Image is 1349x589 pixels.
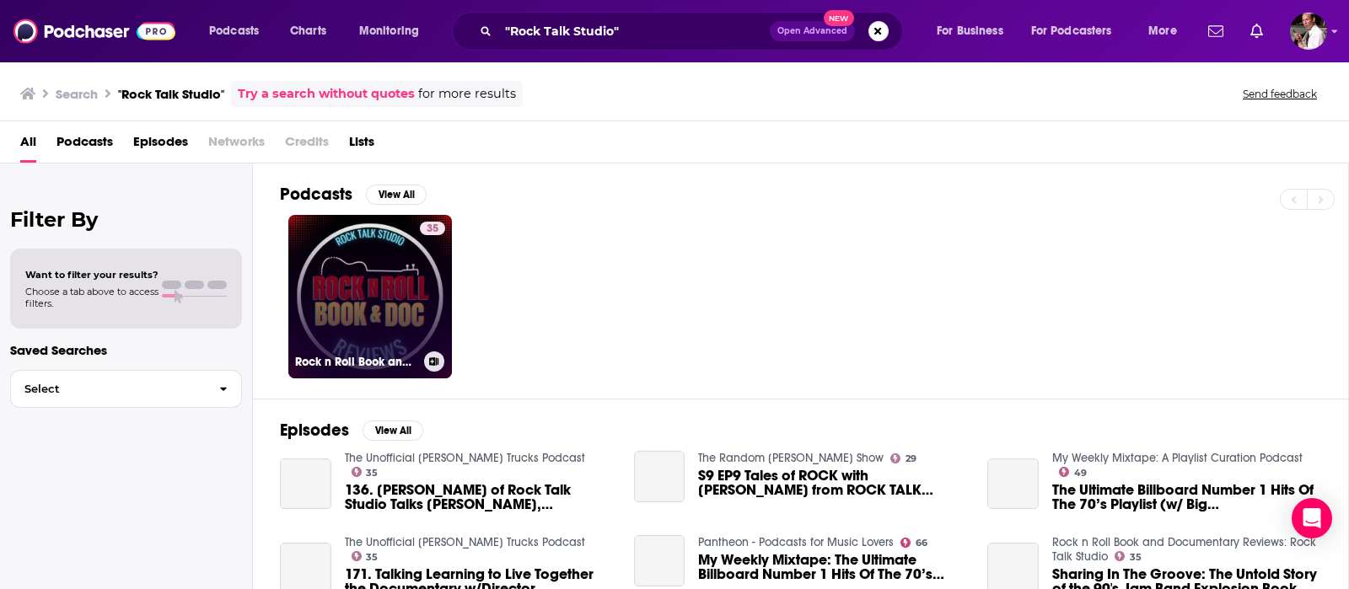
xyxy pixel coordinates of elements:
a: EpisodesView All [280,420,423,441]
span: My Weekly Mixtape: The Ultimate Billboard Number 1 Hits Of The 70’s Playlist (w/ Big [PERSON_NAME... [698,553,967,581]
button: open menu [197,18,281,45]
span: Open Advanced [777,27,847,35]
span: More [1148,19,1177,43]
a: 35Rock n Roll Book and Documentary Reviews: Rock Talk Studio [288,215,452,378]
a: The Ultimate Billboard Number 1 Hits Of The 70’s Playlist (w/ Big Rick of Rock Talk Studio) [1052,483,1321,511]
a: The Unofficial Tedeschi Trucks Podcast [345,535,585,549]
a: 29 [890,453,916,463]
a: Podcasts [56,128,113,163]
div: Search podcasts, credits, & more... [468,12,919,51]
span: Want to filter your results? [25,269,159,281]
a: 35 [420,222,445,235]
span: Logged in as Quarto [1290,13,1327,50]
img: Podchaser - Follow, Share and Rate Podcasts [13,15,175,47]
h2: Filter By [10,207,242,232]
a: Lists [349,128,374,163]
span: The Ultimate Billboard Number 1 Hits Of The 70’s Playlist (w/ Big [PERSON_NAME] of Rock Talk Studio) [1052,483,1321,511]
p: Saved Searches [10,342,242,358]
h3: Search [56,86,98,102]
a: PodcastsView All [280,184,427,205]
span: 29 [906,455,916,463]
span: 49 [1074,469,1087,477]
button: Show profile menu [1290,13,1327,50]
span: 66 [916,539,927,547]
span: Choose a tab above to access filters. [25,286,159,309]
span: 35 [427,221,438,238]
a: S9 EP9 Tales of ROCK with Rick from ROCK TALK STUDIO [634,451,685,502]
a: My Weekly Mixtape: The Ultimate Billboard Number 1 Hits Of The 70’s Playlist (w/ Big Rick of Rock... [634,535,685,586]
span: For Business [937,19,1003,43]
button: View All [363,420,423,441]
span: Select [11,383,206,394]
span: Credits [285,128,329,163]
a: The Ultimate Billboard Number 1 Hits Of The 70’s Playlist (w/ Big Rick of Rock Talk Studio) [987,458,1039,510]
a: Try a search without quotes [238,84,415,104]
a: 35 [352,551,379,561]
button: open menu [925,18,1024,45]
img: User Profile [1290,13,1327,50]
button: Select [10,370,242,408]
span: 136. [PERSON_NAME] of Rock Talk Studio Talks [PERSON_NAME], [PERSON_NAME], and [PERSON_NAME] Truc... [345,483,614,511]
h3: Rock n Roll Book and Documentary Reviews: Rock Talk Studio [295,355,417,369]
h2: Episodes [280,420,349,441]
a: Charts [279,18,336,45]
a: Episodes [133,128,188,163]
button: View All [366,185,427,205]
a: All [20,128,36,163]
a: 49 [1059,467,1087,477]
span: 35 [366,469,378,477]
button: open menu [1020,18,1137,45]
span: Charts [290,19,326,43]
a: My Weekly Mixtape: The Ultimate Billboard Number 1 Hits Of The 70’s Playlist (w/ Big Rick of Rock... [698,553,967,581]
span: 35 [366,554,378,561]
a: 66 [900,538,927,548]
span: Networks [208,128,265,163]
span: 35 [1130,554,1142,561]
a: 136. Rick of Rock Talk Studio Talks Leon Russell, Bob Dylan, and Tedeschi Trucks Band [345,483,614,511]
button: open menu [1137,18,1198,45]
a: Pantheon - Podcasts for Music Lovers [698,535,894,549]
a: The Unofficial Tedeschi Trucks Podcast [345,451,585,465]
a: Show notifications dropdown [1244,17,1270,46]
a: The Random Kristian Show [698,451,884,465]
a: 136. Rick of Rock Talk Studio Talks Leon Russell, Bob Dylan, and Tedeschi Trucks Band [280,458,331,510]
span: for more results [418,84,516,104]
a: Rock n Roll Book and Documentary Reviews: Rock Talk Studio [1052,535,1316,564]
span: Monitoring [359,19,419,43]
div: Open Intercom Messenger [1292,498,1332,538]
h2: Podcasts [280,184,352,205]
button: Send feedback [1238,87,1322,101]
button: Open AdvancedNew [770,21,855,41]
a: S9 EP9 Tales of ROCK with Rick from ROCK TALK STUDIO [698,469,967,497]
a: Show notifications dropdown [1201,17,1230,46]
a: 35 [352,467,379,477]
a: My Weekly Mixtape: A Playlist Curation Podcast [1052,451,1303,465]
a: 35 [1115,551,1142,561]
span: S9 EP9 Tales of ROCK with [PERSON_NAME] from ROCK TALK STUDIO [698,469,967,497]
span: For Podcasters [1031,19,1112,43]
input: Search podcasts, credits, & more... [498,18,770,45]
span: New [824,10,854,26]
span: Podcasts [209,19,259,43]
h3: "Rock Talk Studio" [118,86,224,102]
button: open menu [347,18,441,45]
